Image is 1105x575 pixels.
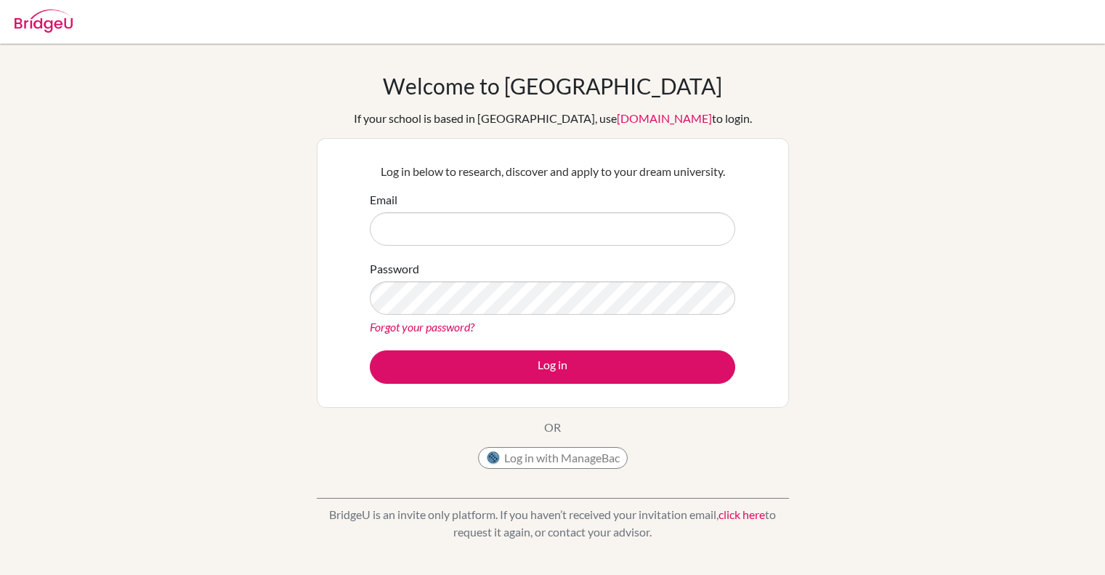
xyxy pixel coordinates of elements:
[478,447,628,469] button: Log in with ManageBac
[383,73,722,99] h1: Welcome to [GEOGRAPHIC_DATA]
[544,419,561,436] p: OR
[719,507,765,521] a: click here
[370,260,419,278] label: Password
[317,506,789,541] p: BridgeU is an invite only platform. If you haven’t received your invitation email, to request it ...
[354,110,752,127] div: If your school is based in [GEOGRAPHIC_DATA], use to login.
[370,320,474,334] a: Forgot your password?
[370,191,397,209] label: Email
[370,163,735,180] p: Log in below to research, discover and apply to your dream university.
[617,111,712,125] a: [DOMAIN_NAME]
[370,350,735,384] button: Log in
[15,9,73,33] img: Bridge-U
